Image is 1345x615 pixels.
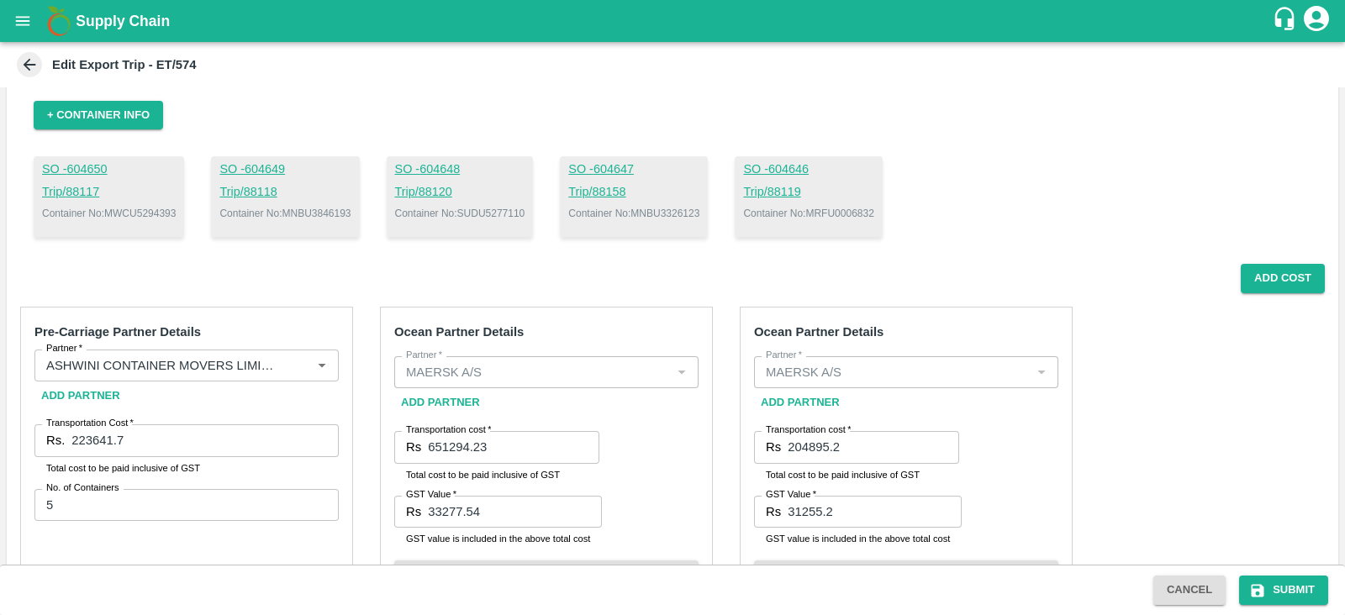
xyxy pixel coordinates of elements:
[754,560,1058,590] button: REMOVE
[1153,576,1226,605] button: Cancel
[743,206,873,221] p: Container No: MRFU0006832
[40,355,284,376] input: Select Partner
[219,183,351,202] a: Trip/88118
[46,431,65,449] p: Rs.
[42,4,76,38] img: logo
[766,531,950,546] p: GST value is included in the above total cost
[46,460,327,476] p: Total cost to be paid inclusive of GST
[394,325,524,339] strong: Ocean Partner Details
[42,160,176,179] a: SO -604650
[394,388,487,418] button: Add Partner
[406,423,491,437] label: Transportation cost
[34,325,201,339] strong: Pre-Carriage Partner Details
[1241,264,1325,293] button: Add Cost
[766,349,802,362] label: Partner
[395,160,525,179] a: SO -604648
[568,183,699,202] a: Trip/88158
[34,101,163,130] button: + Container Info
[52,58,197,71] b: Edit Export Trip - ET/574
[766,467,947,482] p: Total cost to be paid inclusive of GST
[766,438,781,456] p: Rs
[428,496,602,528] input: GST Included in the above cost
[1301,3,1332,39] div: account of current user
[406,502,421,521] p: Rs
[743,160,873,179] a: SO -604646
[788,496,962,528] input: GST Included in the above cost
[34,381,127,411] button: Add Partner
[1239,576,1328,605] button: Submit
[406,467,588,482] p: Total cost to be paid inclusive of GST
[395,183,525,202] a: Trip/88120
[219,206,351,221] p: Container No: MNBU3846193
[406,349,442,362] label: Partner
[759,361,1026,383] input: Select Partner
[46,481,119,495] label: No. of Containers
[1272,6,1301,36] div: customer-support
[743,183,873,202] a: Trip/88119
[766,502,781,521] p: Rs
[3,2,42,40] button: open drawer
[42,183,176,202] a: Trip/88117
[76,13,170,29] b: Supply Chain
[46,417,134,430] label: Transportation Cost
[406,531,590,546] p: GST value is included in the above total cost
[406,438,421,456] p: Rs
[219,160,351,179] a: SO -604649
[46,342,82,355] label: Partner
[395,206,525,221] p: Container No: SUDU5277110
[406,488,456,502] label: GST Value
[394,560,699,590] button: REMOVE
[399,361,666,383] input: Select Partner
[42,206,176,221] p: Container No: MWCU5294393
[311,355,333,376] button: Open
[754,325,883,339] strong: Ocean Partner Details
[754,388,847,418] button: Add Partner
[568,160,699,179] a: SO -604647
[766,488,816,502] label: GST Value
[766,423,851,437] label: Transportation cost
[568,206,699,221] p: Container No: MNBU3326123
[76,9,1272,33] a: Supply Chain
